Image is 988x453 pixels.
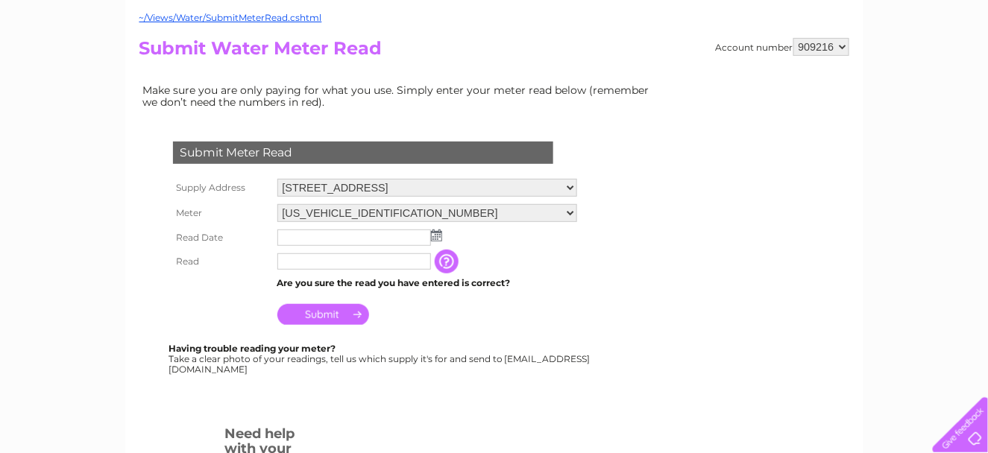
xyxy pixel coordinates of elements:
div: Submit Meter Read [173,142,553,164]
a: Water [726,63,754,75]
a: Energy [763,63,796,75]
th: Read Date [169,226,274,250]
div: Clear Business is a trading name of Verastar Limited (registered in [GEOGRAPHIC_DATA] No. 3667643... [142,8,847,72]
img: ... [431,229,442,241]
a: Blog [858,63,880,75]
th: Read [169,250,274,273]
h2: Submit Water Meter Read [139,38,849,66]
div: Account number [716,38,849,56]
b: Having trouble reading your meter? [169,343,336,354]
a: 0333 014 3131 [707,7,810,26]
a: Log out [940,63,975,75]
a: ~/Views/Water/SubmitMeterRead.cshtml [139,12,322,23]
a: Contact [889,63,925,75]
td: Make sure you are only paying for what you use. Simply enter your meter read below (remember we d... [139,80,661,112]
img: logo.png [34,39,110,84]
a: Telecoms [805,63,849,75]
th: Supply Address [169,175,274,200]
input: Information [435,250,462,273]
th: Meter [169,200,274,226]
td: Are you sure the read you have entered is correct? [274,273,581,293]
div: Take a clear photo of your readings, tell us which supply it's for and send to [EMAIL_ADDRESS][DO... [169,343,593,374]
input: Submit [277,304,369,325]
